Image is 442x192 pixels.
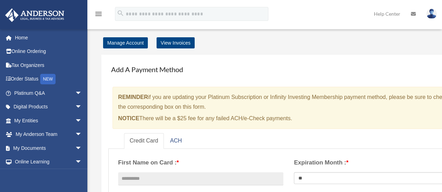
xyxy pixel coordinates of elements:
a: View Invoices [157,37,195,48]
span: arrow_drop_down [75,100,89,114]
div: NEW [40,74,56,84]
strong: NOTICE [118,115,139,121]
a: Credit Card [124,133,164,149]
a: Tax Organizers [5,58,93,72]
a: Online Ordering [5,45,93,59]
span: arrow_drop_down [75,114,89,128]
a: Platinum Q&Aarrow_drop_down [5,86,93,100]
span: arrow_drop_down [75,86,89,100]
a: My Anderson Teamarrow_drop_down [5,128,93,141]
img: Anderson Advisors Platinum Portal [3,8,66,22]
span: arrow_drop_down [75,155,89,169]
a: My Documentsarrow_drop_down [5,141,93,155]
label: First Name on Card : [118,158,283,168]
strong: REMINDER [118,94,148,100]
i: menu [94,10,103,18]
i: search [117,9,124,17]
a: Online Learningarrow_drop_down [5,155,93,169]
a: Order StatusNEW [5,72,93,86]
img: User Pic [426,9,437,19]
a: Manage Account [103,37,148,48]
a: Digital Productsarrow_drop_down [5,100,93,114]
a: ACH [165,133,188,149]
a: menu [94,12,103,18]
a: Home [5,31,93,45]
a: My Entitiesarrow_drop_down [5,114,93,128]
span: arrow_drop_down [75,141,89,155]
span: arrow_drop_down [75,128,89,142]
